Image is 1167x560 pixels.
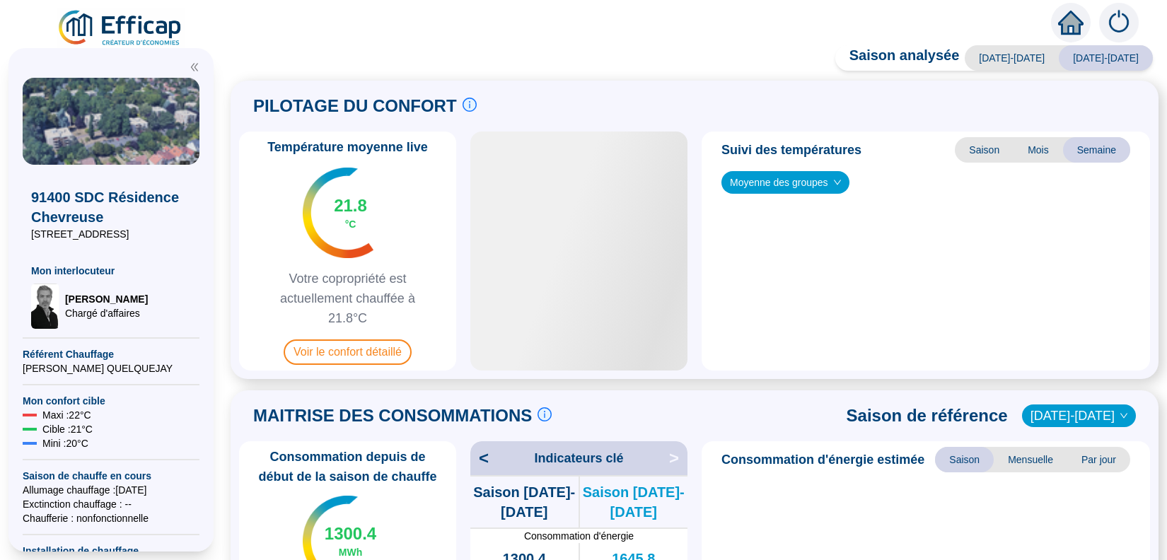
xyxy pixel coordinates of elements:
span: [STREET_ADDRESS] [31,227,191,241]
span: info-circle [463,98,477,112]
span: Par jour [1067,447,1130,472]
span: PILOTAGE DU CONFORT [253,95,457,117]
span: [DATE]-[DATE] [1059,45,1153,71]
span: Saison analysée [835,45,960,71]
span: Mini : 20 °C [42,436,88,450]
span: Référent Chauffage [23,347,199,361]
span: Voir le confort détaillé [284,339,412,365]
span: 21.8 [334,194,367,217]
span: [PERSON_NAME] [65,292,148,306]
span: Chaufferie : non fonctionnelle [23,511,199,525]
span: Saison de chauffe en cours [23,469,199,483]
span: Consommation d'énergie estimée [721,450,924,469]
span: Saison [DATE]-[DATE] [470,482,579,522]
span: Chargé d'affaires [65,306,148,320]
img: efficap energie logo [57,8,185,48]
span: < [470,447,489,469]
span: Indicateurs clé [534,448,623,468]
span: home [1058,10,1084,35]
span: Maxi : 22 °C [42,408,91,422]
span: Semaine [1063,137,1130,163]
span: [DATE]-[DATE] [965,45,1059,71]
span: Température moyenne live [259,137,436,157]
span: Allumage chauffage : [DATE] [23,483,199,497]
span: MAITRISE DES CONSOMMATIONS [253,404,532,427]
img: alerts [1099,3,1139,42]
span: Suivi des températures [721,140,861,160]
span: Saison [DATE]-[DATE] [580,482,688,522]
span: Mois [1014,137,1063,163]
span: Saison [955,137,1014,163]
span: [PERSON_NAME] QUELQUEJAY [23,361,199,375]
img: Chargé d'affaires [31,284,59,329]
span: down [833,178,842,187]
span: down [1120,412,1128,420]
span: Votre copropriété est actuellement chauffée à 21.8°C [245,269,451,328]
span: Cible : 21 °C [42,422,93,436]
span: Installation de chauffage [23,544,199,558]
span: Saison de référence [847,404,1008,427]
span: Moyenne des groupes [730,172,841,193]
span: Mon interlocuteur [31,264,191,278]
span: °C [345,217,356,231]
span: > [669,447,687,469]
span: Exctinction chauffage : -- [23,497,199,511]
span: Consommation depuis de début de la saison de chauffe [245,447,451,486]
span: MWh [339,545,362,559]
span: Saison [935,447,994,472]
span: 91400 SDC Résidence Chevreuse [31,187,191,227]
span: Mensuelle [994,447,1067,472]
span: Consommation d'énergie [470,529,687,543]
span: 1300.4 [325,523,376,545]
img: indicateur températures [303,168,374,258]
span: Mon confort cible [23,394,199,408]
span: double-left [190,62,199,72]
span: 2022-2023 [1030,405,1127,426]
span: info-circle [538,407,552,421]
